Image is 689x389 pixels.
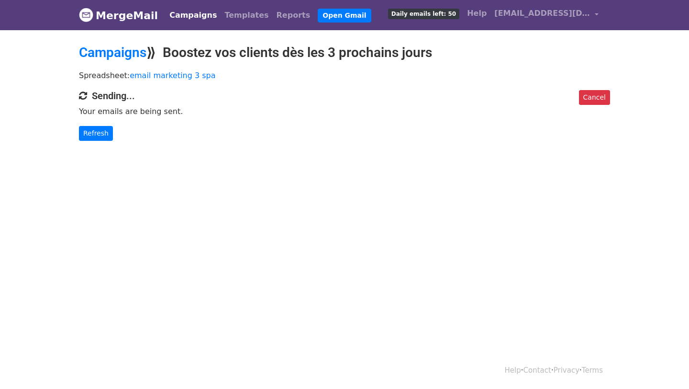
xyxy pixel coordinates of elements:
a: Help [505,366,521,375]
a: Campaigns [166,6,221,25]
img: MergeMail logo [79,8,93,22]
a: [EMAIL_ADDRESS][DOMAIN_NAME] [490,4,602,26]
a: Campaigns [79,45,146,60]
a: email marketing 3 spa [130,71,215,80]
h4: Sending... [79,90,610,102]
a: Contact [523,366,551,375]
span: [EMAIL_ADDRESS][DOMAIN_NAME] [494,8,590,19]
a: Cancel [579,90,610,105]
p: Your emails are being sent. [79,106,610,116]
a: Daily emails left: 50 [384,4,463,23]
h2: ⟫ Boostez vos clients dès les 3 prochains jours [79,45,610,61]
span: Daily emails left: 50 [388,9,459,19]
a: Templates [221,6,272,25]
a: Refresh [79,126,113,141]
a: Reports [273,6,314,25]
p: Spreadsheet: [79,70,610,80]
a: Help [463,4,490,23]
a: Open Gmail [318,9,371,23]
a: Terms [582,366,603,375]
a: Privacy [554,366,579,375]
a: MergeMail [79,5,158,25]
